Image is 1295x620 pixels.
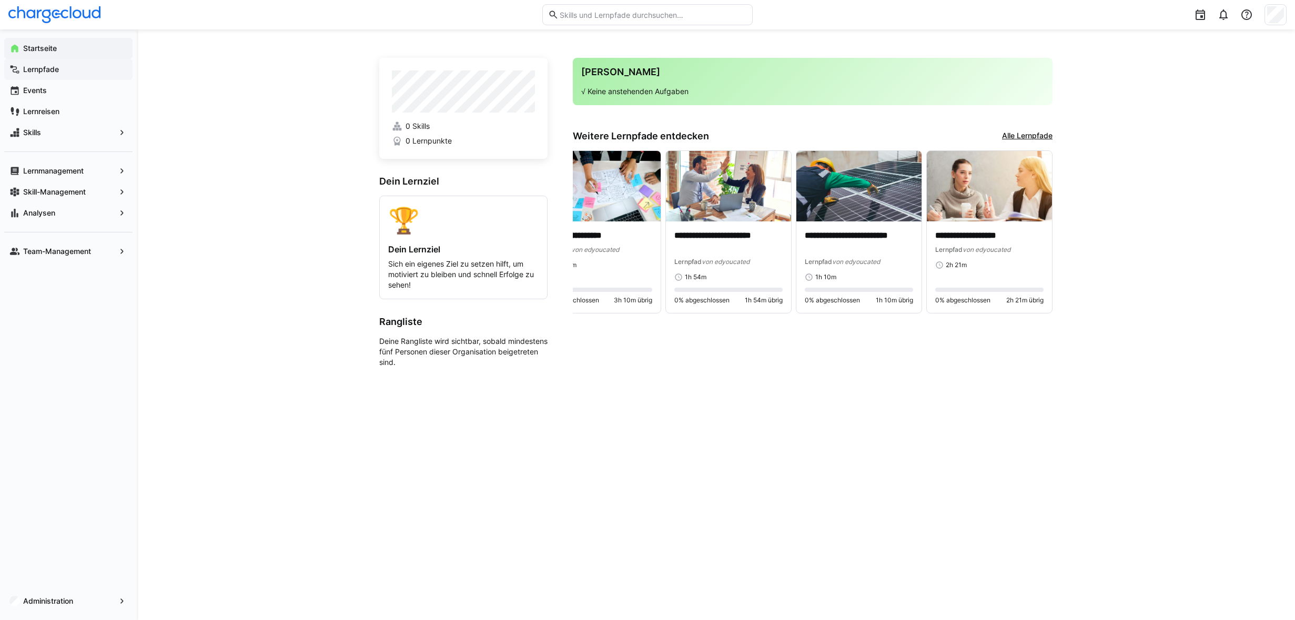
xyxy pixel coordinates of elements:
span: 1h 10m [815,273,836,281]
img: image [927,151,1052,221]
span: 2h 21m [946,261,967,269]
span: 1h 54m [685,273,706,281]
span: von edyoucated [963,246,1010,253]
a: 0 Skills [392,121,535,131]
h3: Rangliste [379,316,548,328]
h3: [PERSON_NAME] [581,66,1044,78]
img: image [535,151,661,221]
span: von edyoucated [571,246,619,253]
span: 0% abgeschlossen [674,296,730,304]
span: Lernpfad [805,258,832,266]
div: 🏆 [388,205,539,236]
img: image [796,151,922,221]
span: Lernpfad [674,258,702,266]
span: Lernpfad [935,246,963,253]
p: Sich ein eigenes Ziel zu setzen hilft, um motiviert zu bleiben und schnell Erfolge zu sehen! [388,259,539,290]
span: 0 Lernpunkte [406,136,452,146]
p: √ Keine anstehenden Aufgaben [581,86,1044,97]
a: Alle Lernpfade [1002,130,1053,142]
img: image [666,151,791,221]
span: 0% abgeschlossen [805,296,860,304]
span: von edyoucated [832,258,880,266]
span: 0 Skills [406,121,430,131]
h3: Dein Lernziel [379,176,548,187]
span: von edyoucated [702,258,750,266]
span: 3h 10m übrig [614,296,652,304]
p: Deine Rangliste wird sichtbar, sobald mindestens fünf Personen dieser Organisation beigetreten sind. [379,336,548,368]
h4: Dein Lernziel [388,244,539,255]
span: 2h 21m übrig [1006,296,1044,304]
input: Skills und Lernpfade durchsuchen… [559,10,747,19]
span: 0% abgeschlossen [935,296,990,304]
h3: Weitere Lernpfade entdecken [573,130,709,142]
span: 1h 54m übrig [745,296,783,304]
span: 1h 10m übrig [876,296,913,304]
